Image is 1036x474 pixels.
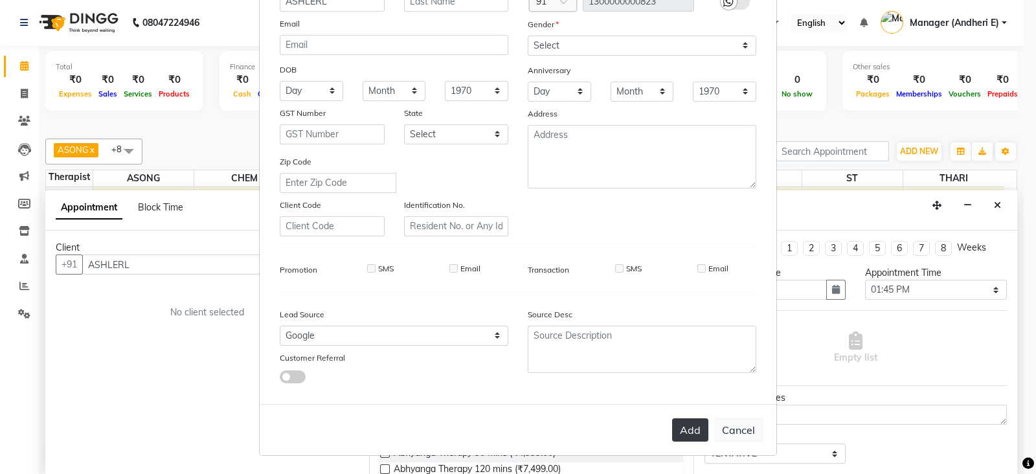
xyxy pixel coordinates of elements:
[528,309,572,321] label: Source Desc
[528,264,569,276] label: Transaction
[280,264,317,276] label: Promotion
[460,263,480,275] label: Email
[714,418,763,442] button: Cancel
[404,199,465,211] label: Identification No.
[626,263,642,275] label: SMS
[280,199,321,211] label: Client Code
[378,263,394,275] label: SMS
[528,65,570,76] label: Anniversary
[280,124,385,144] input: GST Number
[280,309,324,321] label: Lead Source
[708,263,728,275] label: Email
[528,19,559,30] label: Gender
[404,216,509,236] input: Resident No. or Any Id
[280,156,311,168] label: Zip Code
[280,64,297,76] label: DOB
[280,18,300,30] label: Email
[528,108,557,120] label: Address
[672,418,708,442] button: Add
[280,173,396,193] input: Enter Zip Code
[280,352,345,364] label: Customer Referral
[280,35,508,55] input: Email
[280,107,326,119] label: GST Number
[404,107,423,119] label: State
[280,216,385,236] input: Client Code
